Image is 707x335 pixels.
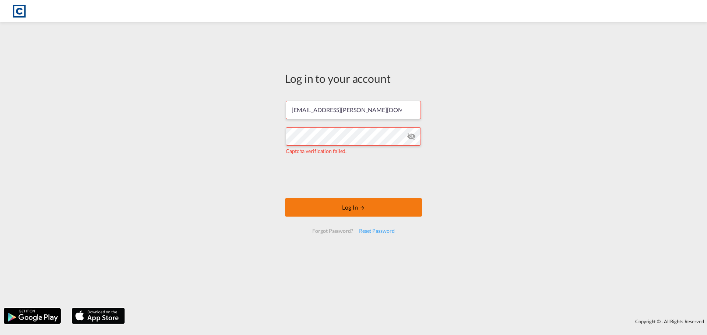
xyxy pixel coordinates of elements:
[285,198,422,217] button: LOGIN
[286,148,347,154] span: Captcha verification failed.
[11,3,28,19] img: 1fdb9190129311efbfaf67cbb4249bed.jpeg
[309,224,356,238] div: Forgot Password?
[71,307,126,325] img: apple.png
[356,224,398,238] div: Reset Password
[129,315,707,328] div: Copyright © . All Rights Reserved
[285,71,422,86] div: Log in to your account
[407,132,416,141] md-icon: icon-eye-off
[3,307,61,325] img: google.png
[286,101,421,119] input: Enter email/phone number
[298,162,409,191] iframe: reCAPTCHA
